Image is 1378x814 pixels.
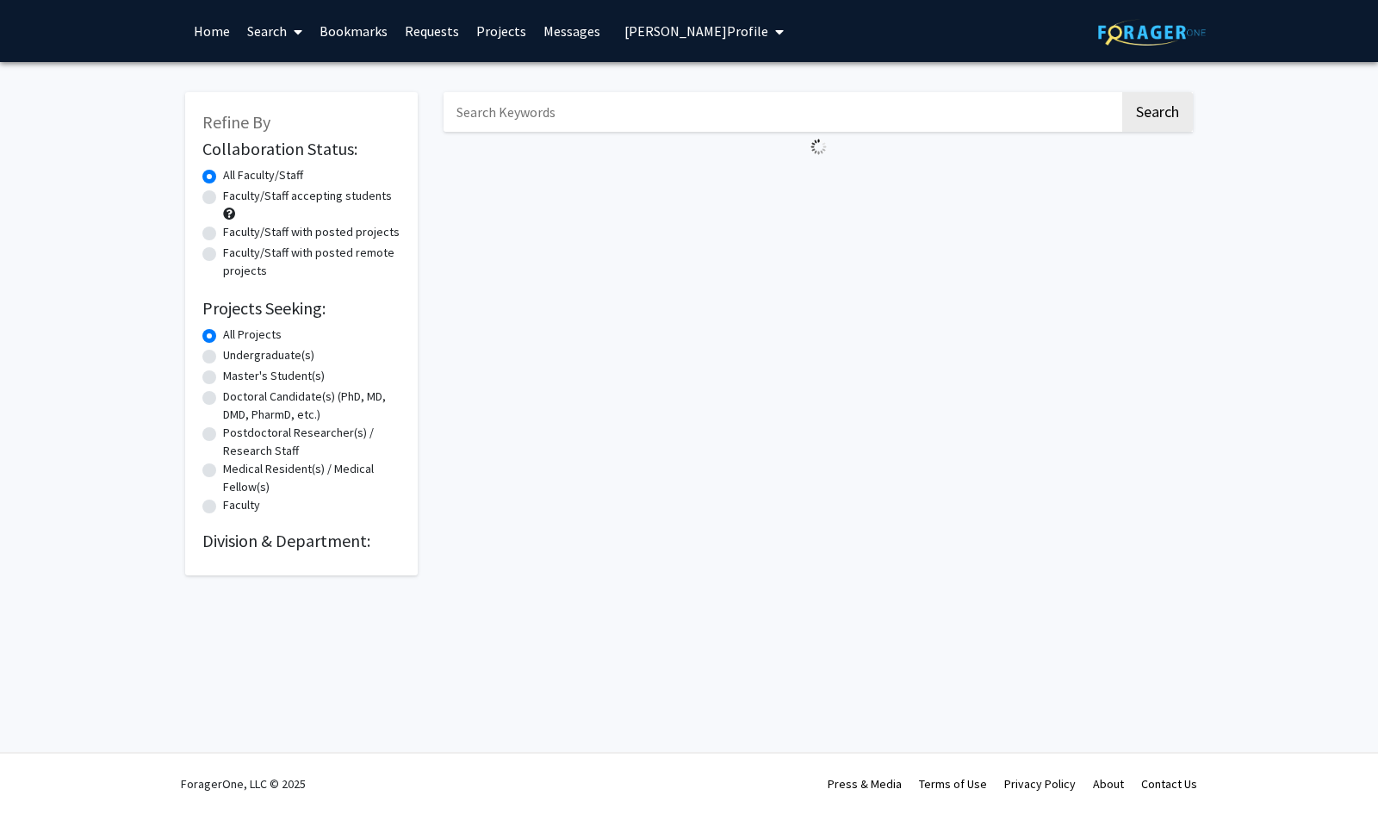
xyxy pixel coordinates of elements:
label: Faculty/Staff accepting students [223,187,392,205]
span: [PERSON_NAME] Profile [624,22,768,40]
a: Terms of Use [919,776,987,792]
nav: Page navigation [444,162,1193,202]
span: Refine By [202,111,270,133]
img: Loading [804,132,834,162]
label: Faculty [223,496,260,514]
a: Search [239,1,311,61]
label: Faculty/Staff with posted remote projects [223,244,400,280]
a: Home [185,1,239,61]
a: Contact Us [1141,776,1197,792]
label: Master's Student(s) [223,367,325,385]
a: Press & Media [828,776,902,792]
a: Bookmarks [311,1,396,61]
h2: Division & Department: [202,531,400,551]
a: Privacy Policy [1004,776,1076,792]
a: About [1093,776,1124,792]
a: Messages [535,1,609,61]
label: All Projects [223,326,282,344]
input: Search Keywords [444,92,1120,132]
button: Search [1122,92,1193,132]
a: Projects [468,1,535,61]
h2: Collaboration Status: [202,139,400,159]
h2: Projects Seeking: [202,298,400,319]
label: Undergraduate(s) [223,346,314,364]
label: All Faculty/Staff [223,166,303,184]
label: Doctoral Candidate(s) (PhD, MD, DMD, PharmD, etc.) [223,388,400,424]
label: Medical Resident(s) / Medical Fellow(s) [223,460,400,496]
a: Requests [396,1,468,61]
img: ForagerOne Logo [1098,19,1206,46]
label: Postdoctoral Researcher(s) / Research Staff [223,424,400,460]
label: Faculty/Staff with posted projects [223,223,400,241]
div: ForagerOne, LLC © 2025 [181,754,306,814]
